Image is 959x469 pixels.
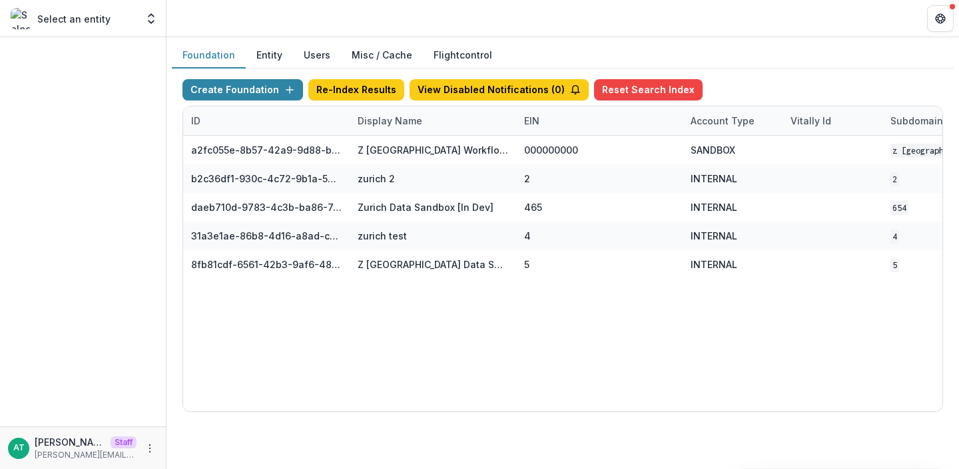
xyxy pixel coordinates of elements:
div: 2 [524,172,530,186]
code: 5 [890,258,899,272]
div: ID [183,114,208,128]
button: Create Foundation [182,79,303,100]
button: Entity [246,43,293,69]
a: Flightcontrol [434,48,492,62]
p: [PERSON_NAME][EMAIL_ADDRESS][DOMAIN_NAME] [35,449,137,461]
div: Account Type [683,106,783,135]
div: EIN [516,106,683,135]
div: Account Type [683,114,763,128]
div: 8fb81cdf-6561-42b3-9af6-48ce9000d9e3 [191,257,342,271]
div: EIN [516,114,547,128]
div: b2c36df1-930c-4c72-9b1a-56ecc3486aa4 [191,172,342,186]
code: 2 [890,172,899,186]
button: Misc / Cache [341,43,423,69]
div: Subdomain [882,114,951,128]
div: a2fc055e-8b57-42a9-9d88-b32bf4bf7ad9 [191,143,342,157]
div: 465 [524,200,542,214]
div: INTERNAL [691,200,737,214]
button: Re-Index Results [308,79,404,100]
div: 5 [524,257,529,271]
div: INTERNAL [691,257,737,271]
div: 31a3e1ae-86b8-4d16-a8ad-c151e1f37b0f [191,229,342,243]
div: Vitally Id [783,106,882,135]
div: 4 [524,229,531,243]
div: Zurich Data Sandbox [In Dev] [358,200,493,214]
div: Display Name [350,106,516,135]
p: Staff [111,436,137,448]
div: SANDBOX [691,143,735,157]
img: Select an entity [11,8,32,29]
button: Open entity switcher [142,5,160,32]
div: Vitally Id [783,114,839,128]
div: Anna Test [13,444,25,452]
div: INTERNAL [691,229,737,243]
div: INTERNAL [691,172,737,186]
div: Display Name [350,114,430,128]
code: 654 [890,201,908,215]
div: Z [GEOGRAPHIC_DATA] Workflow Sandbox [358,143,508,157]
div: ID [183,106,350,135]
div: zurich 2 [358,172,395,186]
div: daeb710d-9783-4c3b-ba86-7c5ab76d4606 [191,200,342,214]
button: View Disabled Notifications (0) [410,79,589,100]
button: More [142,440,158,456]
div: Z [GEOGRAPHIC_DATA] Data Sandbox [358,257,508,271]
button: Users [293,43,341,69]
code: 4 [890,230,899,243]
button: Get Help [927,5,954,32]
div: 000000000 [524,143,578,157]
div: zurich test [358,229,407,243]
p: Select an entity [37,12,111,26]
p: [PERSON_NAME] [35,435,105,449]
button: Foundation [172,43,246,69]
button: Reset Search Index [594,79,703,100]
